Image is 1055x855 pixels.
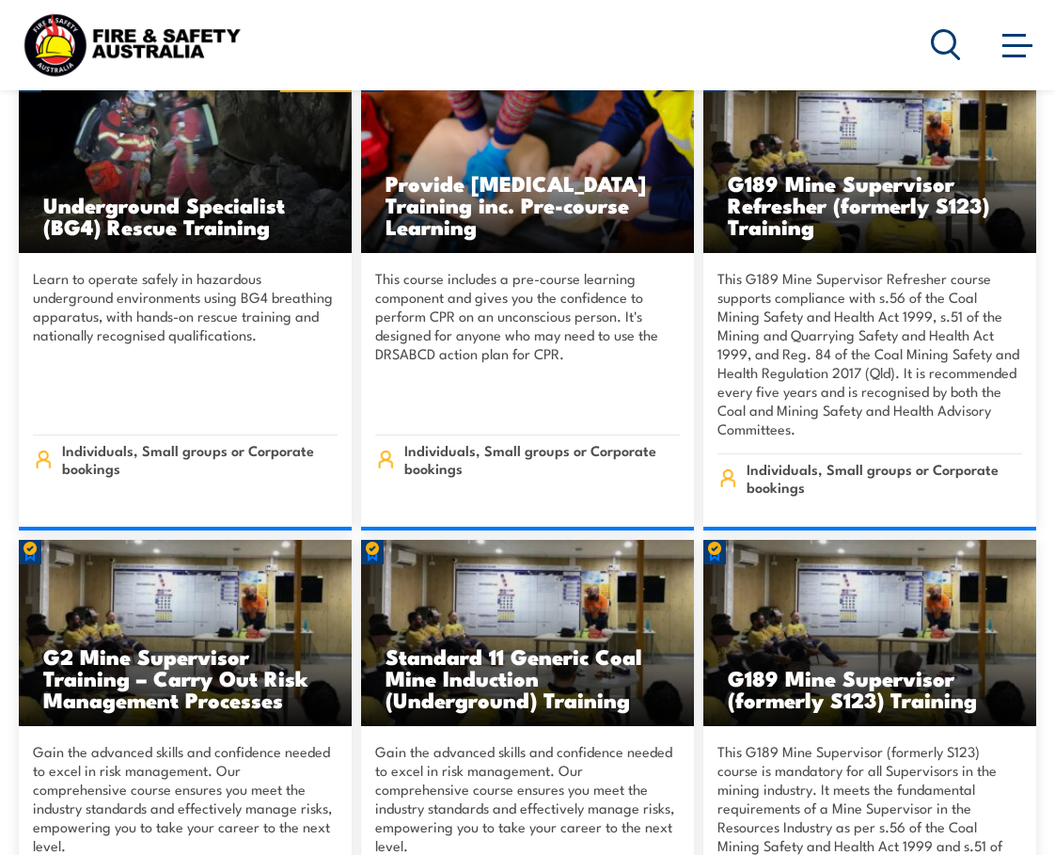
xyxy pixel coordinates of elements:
h3: G2 Mine Supervisor Training – Carry Out Risk Management Processes [43,645,327,710]
a: Provide [MEDICAL_DATA] Training inc. Pre-course Learning [361,68,694,254]
a: G189 Mine Supervisor (formerly S123) Training [703,540,1036,726]
img: Underground mine rescue [19,68,352,254]
a: G2 Mine Supervisor Training – Carry Out Risk Management Processes [19,540,352,726]
a: Standard 11 Generic Coal Mine Induction (Underground) Training [361,540,694,726]
a: Underground Specialist (BG4) Rescue Training [19,68,352,254]
p: Learn to operate safely in hazardous underground environments using BG4 breathing apparatus, with... [33,269,338,420]
h3: Underground Specialist (BG4) Rescue Training [43,194,327,237]
p: This course includes a pre-course learning component and gives you the confidence to perform CPR ... [375,269,680,420]
p: This G189 Mine Supervisor Refresher course supports compliance with s.56 of the Coal Mining Safet... [717,269,1022,438]
span: Individuals, Small groups or Corporate bookings [62,441,339,477]
span: Individuals, Small groups or Corporate bookings [747,460,1023,496]
img: Low Voltage Rescue and Provide CPR [361,68,694,254]
img: Standard 11 Generic Coal Mine Induction (Surface) TRAINING (1) [703,68,1036,254]
h3: G189 Mine Supervisor Refresher (formerly S123) Training [728,172,1012,237]
h3: Standard 11 Generic Coal Mine Induction (Underground) Training [386,645,669,710]
a: G189 Mine Supervisor Refresher (formerly S123) Training [703,68,1036,254]
h3: Provide [MEDICAL_DATA] Training inc. Pre-course Learning [386,172,669,237]
img: Standard 11 Generic Coal Mine Induction (Surface) TRAINING (1) [703,540,1036,726]
h3: G189 Mine Supervisor (formerly S123) Training [728,667,1012,710]
span: Individuals, Small groups or Corporate bookings [404,441,681,477]
img: Standard 11 Generic Coal Mine Induction (Surface) TRAINING (1) [361,540,694,726]
img: Standard 11 Generic Coal Mine Induction (Surface) TRAINING (1) [19,540,352,726]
